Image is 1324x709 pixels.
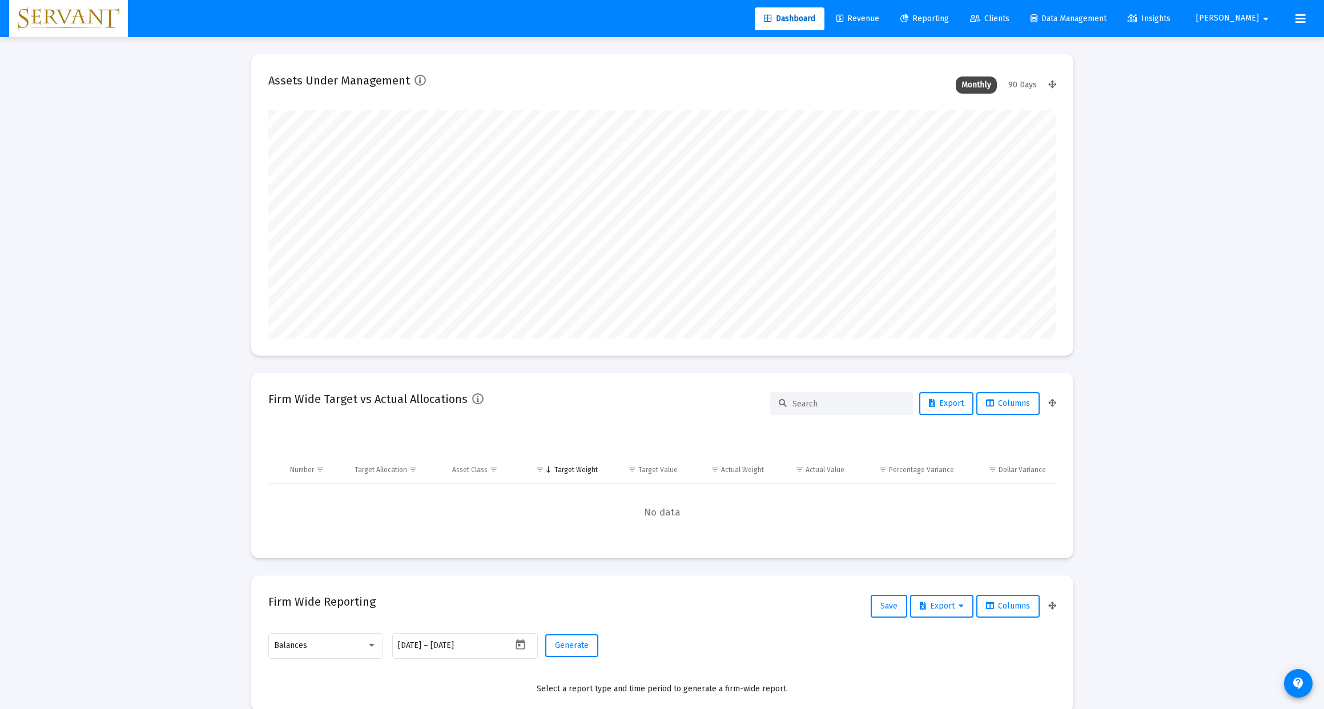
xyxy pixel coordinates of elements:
[424,641,428,650] span: –
[999,465,1046,474] div: Dollar Variance
[910,595,973,618] button: Export
[879,465,887,474] span: Show filter options for column 'Percentage Variance'
[880,601,898,611] span: Save
[795,465,804,474] span: Show filter options for column 'Actual Value'
[606,456,686,484] td: Column Target Value
[290,465,314,474] div: Number
[1031,14,1106,23] span: Data Management
[962,456,1056,484] td: Column Dollar Variance
[268,429,1056,541] div: Data grid
[961,7,1019,30] a: Clients
[355,465,407,474] div: Target Allocation
[1259,7,1273,30] mat-icon: arrow_drop_down
[721,465,764,474] div: Actual Weight
[900,14,949,23] span: Reporting
[711,465,719,474] span: Show filter options for column 'Actual Weight'
[806,465,844,474] div: Actual Value
[988,465,997,474] span: Show filter options for column 'Dollar Variance'
[398,641,421,650] input: Start date
[764,14,815,23] span: Dashboard
[536,465,544,474] span: Show filter options for column 'Target Weight'
[452,465,488,474] div: Asset Class
[986,398,1030,408] span: Columns
[852,456,962,484] td: Column Percentage Variance
[871,595,907,618] button: Save
[18,7,119,30] img: Dashboard
[268,71,410,90] h2: Assets Under Management
[891,7,958,30] a: Reporting
[1118,7,1180,30] a: Insights
[638,465,678,474] div: Target Value
[268,390,468,408] h2: Firm Wide Target vs Actual Allocations
[520,456,606,484] td: Column Target Weight
[976,595,1040,618] button: Columns
[970,14,1009,23] span: Clients
[792,399,904,409] input: Search
[976,392,1040,415] button: Columns
[986,601,1030,611] span: Columns
[512,637,529,653] button: Open calendar
[919,392,973,415] button: Export
[920,601,964,611] span: Export
[555,640,589,650] span: Generate
[347,456,444,484] td: Column Target Allocation
[1021,7,1116,30] a: Data Management
[554,465,598,474] div: Target Weight
[1128,14,1170,23] span: Insights
[268,506,1056,519] span: No data
[836,14,879,23] span: Revenue
[929,398,964,408] span: Export
[268,593,376,611] h2: Firm Wide Reporting
[755,7,824,30] a: Dashboard
[827,7,888,30] a: Revenue
[430,641,485,650] input: End date
[628,465,637,474] span: Show filter options for column 'Target Value'
[956,76,997,94] div: Monthly
[772,456,852,484] td: Column Actual Value
[444,456,520,484] td: Column Asset Class
[1182,7,1286,30] button: [PERSON_NAME]
[268,683,1056,695] div: Select a report type and time period to generate a firm-wide report.
[1196,14,1259,23] span: [PERSON_NAME]
[316,465,324,474] span: Show filter options for column 'Number'
[889,465,954,474] div: Percentage Variance
[686,456,771,484] td: Column Actual Weight
[1291,676,1305,690] mat-icon: contact_support
[274,640,307,650] span: Balances
[409,465,417,474] span: Show filter options for column 'Target Allocation'
[1003,76,1043,94] div: 90 Days
[282,456,347,484] td: Column Number
[545,634,598,657] button: Generate
[489,465,498,474] span: Show filter options for column 'Asset Class'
